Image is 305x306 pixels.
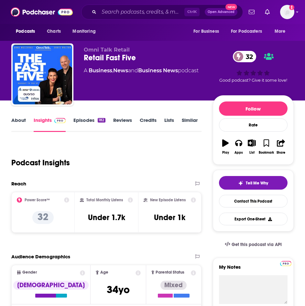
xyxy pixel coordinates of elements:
[205,8,237,16] button: Open AdvancedNew
[89,67,112,74] a: Business
[16,27,35,36] span: Podcasts
[22,270,37,275] span: Gender
[32,211,54,224] p: 32
[225,4,237,10] span: New
[112,67,113,74] span: ,
[72,27,95,36] span: Monitoring
[227,25,271,38] button: open menu
[219,118,288,132] div: Rate
[25,198,50,202] h2: Power Score™
[107,283,130,296] span: 34 yo
[280,260,291,266] a: Pro website
[81,5,243,19] div: Search podcasts, credits, & more...
[11,158,70,168] h1: Podcast Insights
[182,117,198,132] a: Similar
[84,67,199,75] div: A podcast
[11,6,73,18] img: Podchaser - Follow, Share and Rate Podcasts
[193,27,219,36] span: For Business
[246,181,268,186] span: Tell Me Why
[11,117,26,132] a: About
[274,135,288,159] button: Share
[98,118,105,123] div: 182
[13,45,72,104] img: Retail Fast Five
[113,117,132,132] a: Reviews
[259,151,274,155] div: Bookmark
[219,195,288,207] a: Contact This Podcast
[232,135,245,159] button: Apps
[54,118,66,123] img: Podchaser Pro
[150,198,186,202] h2: New Episode Listens
[11,253,70,260] h2: Audience Demographics
[160,281,187,290] div: Mixed
[184,8,200,16] span: Ctrl K
[270,25,294,38] button: open menu
[249,151,255,155] div: List
[219,264,288,275] label: My Notes
[86,198,123,202] h2: Total Monthly Listens
[100,270,108,275] span: Age
[222,151,229,155] div: Play
[220,237,287,253] a: Get this podcast via API
[213,47,294,87] div: 32Good podcast? Give it some love!
[262,6,272,18] a: Show notifications dropdown
[128,67,138,74] span: and
[275,27,286,36] span: More
[208,10,234,14] span: Open Advanced
[138,67,178,74] a: Business News
[280,261,291,266] img: Podchaser Pro
[234,151,243,155] div: Apps
[280,5,294,19] img: User Profile
[113,67,128,74] a: News
[219,176,288,190] button: tell me why sparkleTell Me Why
[154,213,185,222] h3: Under 1k
[73,117,105,132] a: Episodes182
[280,5,294,19] button: Show profile menu
[219,101,288,116] button: Follow
[164,117,174,132] a: Lists
[233,51,256,62] a: 32
[277,151,285,155] div: Share
[219,78,287,83] span: Good podcast? Give it some love!
[289,5,294,10] svg: Add a profile image
[68,25,104,38] button: open menu
[280,5,294,19] span: Logged in as Marketing09
[232,242,282,247] span: Get this podcast via API
[88,213,125,222] h3: Under 1.7k
[246,6,257,18] a: Show notifications dropdown
[11,25,43,38] button: open menu
[43,25,65,38] a: Charts
[239,51,256,62] span: 32
[11,181,26,187] h2: Reach
[84,47,130,53] span: Omni Talk Retail
[245,135,258,159] button: List
[34,117,66,132] a: InsightsPodchaser Pro
[156,270,184,275] span: Parental Status
[189,25,227,38] button: open menu
[99,7,184,17] input: Search podcasts, credits, & more...
[47,27,61,36] span: Charts
[140,117,157,132] a: Credits
[231,27,262,36] span: For Podcasters
[258,135,274,159] button: Bookmark
[219,135,232,159] button: Play
[13,281,89,290] div: [DEMOGRAPHIC_DATA]
[219,213,288,225] button: Export One-Sheet
[238,181,243,186] img: tell me why sparkle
